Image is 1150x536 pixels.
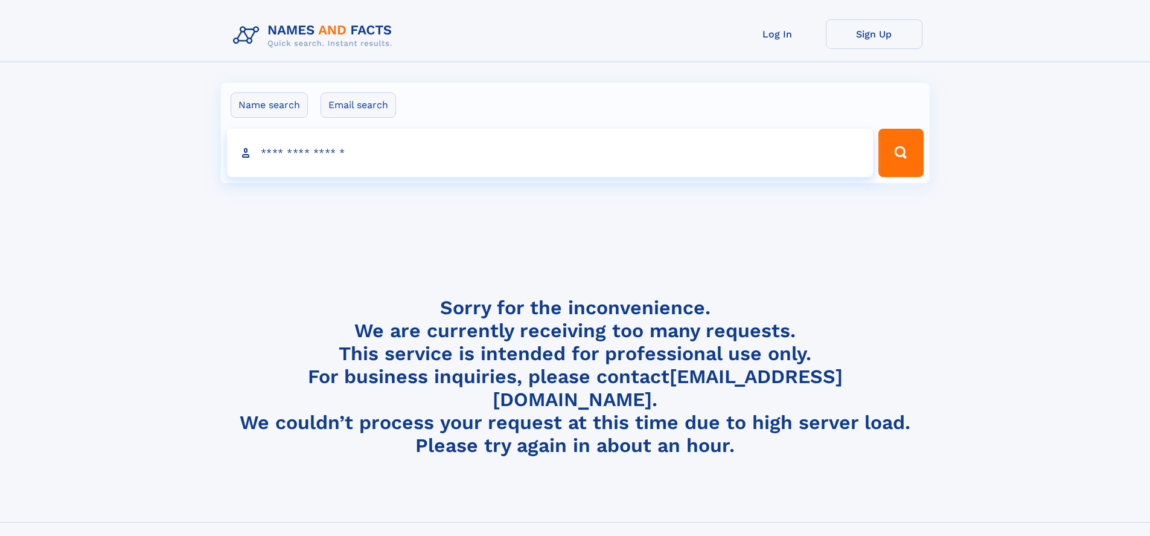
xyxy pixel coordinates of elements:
[493,365,843,411] a: [EMAIL_ADDRESS][DOMAIN_NAME]
[228,296,922,457] h4: Sorry for the inconvenience. We are currently receiving too many requests. This service is intend...
[228,19,402,52] img: Logo Names and Facts
[826,19,922,49] a: Sign Up
[729,19,826,49] a: Log In
[878,129,923,177] button: Search Button
[321,92,396,118] label: Email search
[227,129,874,177] input: search input
[231,92,308,118] label: Name search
